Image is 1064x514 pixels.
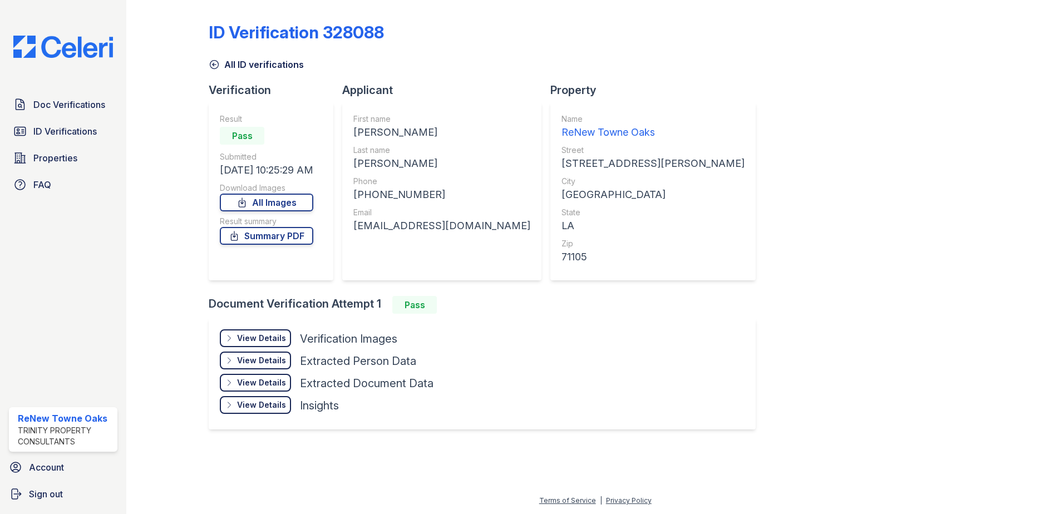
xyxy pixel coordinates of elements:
[353,176,530,187] div: Phone
[209,296,765,314] div: Document Verification Attempt 1
[220,182,313,194] div: Download Images
[29,461,64,474] span: Account
[209,22,384,42] div: ID Verification 328088
[353,113,530,125] div: First name
[539,496,596,505] a: Terms of Service
[33,178,51,191] span: FAQ
[33,151,77,165] span: Properties
[353,207,530,218] div: Email
[1017,469,1053,503] iframe: chat widget
[209,82,342,98] div: Verification
[4,483,122,505] a: Sign out
[606,496,652,505] a: Privacy Policy
[300,375,434,391] div: Extracted Document Data
[561,207,745,218] div: State
[18,425,113,447] div: Trinity Property Consultants
[561,176,745,187] div: City
[220,194,313,211] a: All Images
[300,353,416,369] div: Extracted Person Data
[33,98,105,111] span: Doc Verifications
[561,238,745,249] div: Zip
[353,187,530,202] div: [PHONE_NUMBER]
[550,82,765,98] div: Property
[561,249,745,265] div: 71105
[237,333,286,344] div: View Details
[561,187,745,202] div: [GEOGRAPHIC_DATA]
[220,113,313,125] div: Result
[237,399,286,411] div: View Details
[220,151,313,162] div: Submitted
[9,120,117,142] a: ID Verifications
[561,125,745,140] div: ReNew Towne Oaks
[353,156,530,171] div: [PERSON_NAME]
[29,487,63,501] span: Sign out
[561,113,745,140] a: Name ReNew Towne Oaks
[33,125,97,138] span: ID Verifications
[600,496,602,505] div: |
[300,331,397,347] div: Verification Images
[18,412,113,425] div: ReNew Towne Oaks
[4,36,122,58] img: CE_Logo_Blue-a8612792a0a2168367f1c8372b55b34899dd931a85d93a1a3d3e32e68fde9ad4.png
[561,218,745,234] div: LA
[561,145,745,156] div: Street
[300,398,339,413] div: Insights
[237,355,286,366] div: View Details
[220,162,313,178] div: [DATE] 10:25:29 AM
[209,58,304,71] a: All ID verifications
[9,147,117,169] a: Properties
[220,216,313,227] div: Result summary
[353,145,530,156] div: Last name
[561,113,745,125] div: Name
[220,227,313,245] a: Summary PDF
[353,218,530,234] div: [EMAIL_ADDRESS][DOMAIN_NAME]
[4,456,122,478] a: Account
[353,125,530,140] div: [PERSON_NAME]
[9,93,117,116] a: Doc Verifications
[561,156,745,171] div: [STREET_ADDRESS][PERSON_NAME]
[237,377,286,388] div: View Details
[392,296,437,314] div: Pass
[9,174,117,196] a: FAQ
[220,127,264,145] div: Pass
[342,82,550,98] div: Applicant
